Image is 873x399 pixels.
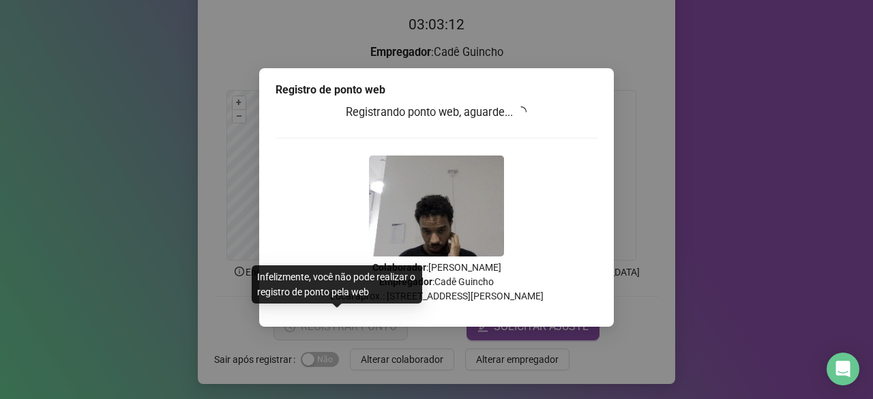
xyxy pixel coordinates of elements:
div: Open Intercom Messenger [827,353,859,385]
p: : [PERSON_NAME] : Cadê Guincho Local aprox.: [STREET_ADDRESS][PERSON_NAME] [276,261,597,304]
span: loading [516,106,527,117]
div: Registro de ponto web [276,82,597,98]
h3: Registrando ponto web, aguarde... [276,104,597,121]
div: Infelizmente, você não pode realizar o registro de ponto pela web [252,265,422,304]
strong: Colaborador [372,262,426,273]
img: Z [369,156,504,256]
